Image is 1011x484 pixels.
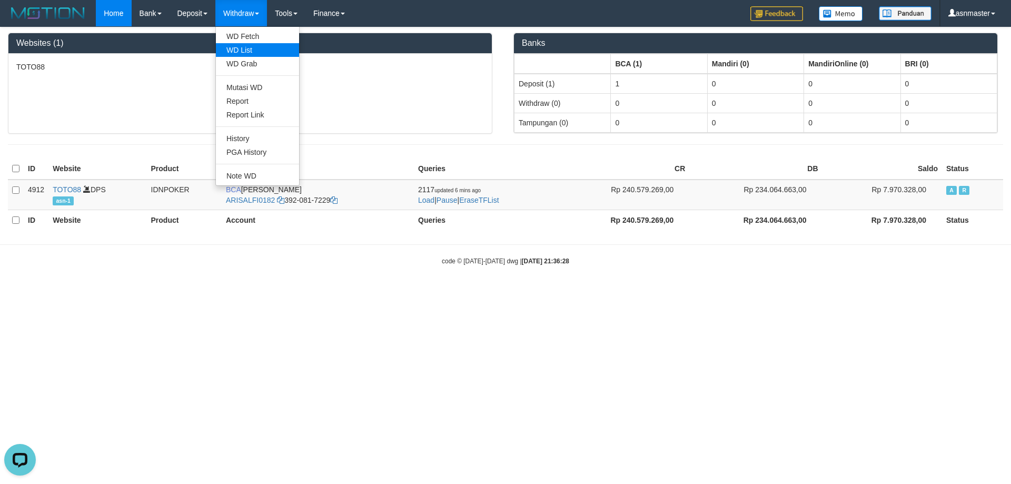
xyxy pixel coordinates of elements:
[147,210,222,231] th: Product
[611,93,707,113] td: 0
[522,258,569,265] strong: [DATE] 21:36:28
[16,38,484,48] h3: Websites (1)
[822,159,942,180] th: Saldo
[216,94,299,108] a: Report
[277,196,284,204] a: Copy ARISALFI0182 to clipboard
[16,62,484,72] p: TOTO88
[804,113,900,132] td: 0
[900,93,997,113] td: 0
[216,132,299,145] a: History
[942,210,1003,231] th: Status
[804,74,900,94] td: 0
[216,57,299,71] a: WD Grab
[24,180,48,210] td: 4912
[216,43,299,57] a: WD List
[53,196,74,205] span: asn-1
[48,210,146,231] th: Website
[557,180,689,210] td: Rp 240.579.269,00
[226,185,241,194] span: BCA
[437,196,458,204] a: Pause
[514,93,611,113] td: Withdraw (0)
[959,186,969,195] span: Running
[222,210,414,231] th: Account
[216,169,299,183] a: Note WD
[819,6,863,21] img: Button%20Memo.svg
[707,74,804,94] td: 0
[459,196,499,204] a: EraseTFList
[900,74,997,94] td: 0
[216,145,299,159] a: PGA History
[147,180,222,210] td: IDNPOKER
[822,210,942,231] th: Rp 7.970.328,00
[418,185,499,204] span: | |
[879,6,931,21] img: panduan.png
[689,180,822,210] td: Rp 234.064.663,00
[414,159,557,180] th: Queries
[4,4,36,36] button: Open LiveChat chat widget
[414,210,557,231] th: Queries
[48,180,146,210] td: DPS
[216,29,299,43] a: WD Fetch
[804,54,900,74] th: Group: activate to sort column ascending
[822,180,942,210] td: Rp 7.970.328,00
[222,180,414,210] td: [PERSON_NAME] 392-081-7229
[222,159,414,180] th: Account
[418,185,481,194] span: 2117
[514,113,611,132] td: Tampungan (0)
[707,113,804,132] td: 0
[434,187,481,193] span: updated 6 mins ago
[557,210,689,231] th: Rp 240.579.269,00
[514,54,611,74] th: Group: activate to sort column ascending
[226,196,275,204] a: ARISALFI0182
[689,159,822,180] th: DB
[900,113,997,132] td: 0
[707,93,804,113] td: 0
[522,38,989,48] h3: Banks
[611,74,707,94] td: 1
[804,93,900,113] td: 0
[946,186,957,195] span: Active
[147,159,222,180] th: Product
[330,196,338,204] a: Copy 3920817229 to clipboard
[418,196,434,204] a: Load
[900,54,997,74] th: Group: activate to sort column ascending
[942,159,1003,180] th: Status
[24,210,48,231] th: ID
[514,74,611,94] td: Deposit (1)
[611,54,707,74] th: Group: activate to sort column ascending
[689,210,822,231] th: Rp 234.064.663,00
[216,108,299,122] a: Report Link
[442,258,569,265] small: code © [DATE]-[DATE] dwg |
[707,54,804,74] th: Group: activate to sort column ascending
[24,159,48,180] th: ID
[53,185,81,194] a: TOTO88
[48,159,146,180] th: Website
[216,81,299,94] a: Mutasi WD
[557,159,689,180] th: CR
[750,6,803,21] img: Feedback.jpg
[611,113,707,132] td: 0
[8,5,88,21] img: MOTION_logo.png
